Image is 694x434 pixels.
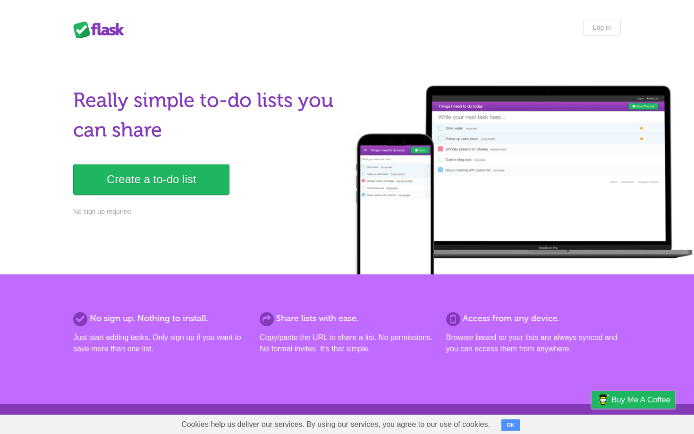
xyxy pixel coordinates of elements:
[260,312,434,325] h2: Share lists with ease.
[446,332,621,355] p: Browser based so your lists are always synced and you can access them from anywhere.
[172,415,499,434] span: Cookies help us deliver our services. By using our services, you agree to our use of cookies.
[73,207,341,217] p: No sign up required
[583,19,621,36] a: Log in
[596,391,609,408] img: Buy me a coffee
[73,312,248,325] h2: No sign up. Nothing to install.
[611,391,670,408] span: Buy me a coffee
[260,332,434,355] p: Copy/paste the URL to share a list. No permissions. No formal invites. It's that simple.
[446,312,621,325] h2: Access from any device.
[73,164,229,195] a: Create a to-do list
[73,21,130,38] div: Flask Lists
[592,391,675,408] a: Buy me a coffee
[73,332,248,355] p: Just start adding tasks. Only sign up if you want to save more than one list.
[73,85,341,145] h1: Really simple to-do lists you can share
[501,419,520,431] button: OK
